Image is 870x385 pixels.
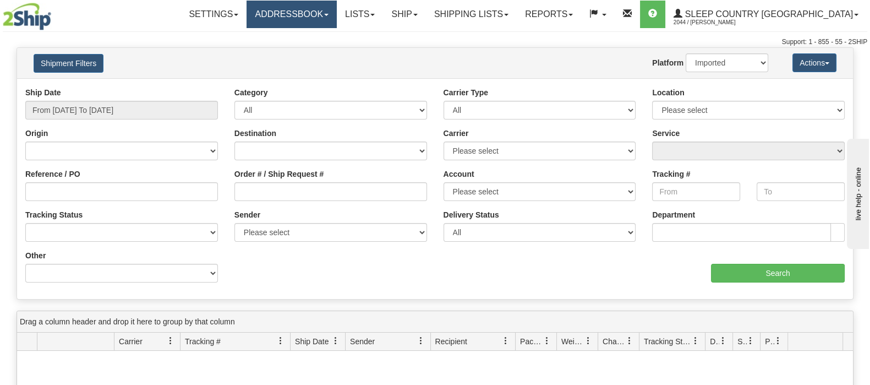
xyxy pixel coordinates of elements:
[25,128,48,139] label: Origin
[652,209,695,220] label: Department
[741,332,760,350] a: Shipment Issues filter column settings
[119,336,143,347] span: Carrier
[496,332,515,350] a: Recipient filter column settings
[538,332,556,350] a: Packages filter column settings
[644,336,692,347] span: Tracking Status
[337,1,383,28] a: Lists
[561,336,584,347] span: Weight
[711,264,845,283] input: Search
[185,336,221,347] span: Tracking #
[674,17,756,28] span: 2044 / [PERSON_NAME]
[444,128,469,139] label: Carrier
[234,209,260,220] label: Sender
[444,209,499,220] label: Delivery Status
[792,53,836,72] button: Actions
[603,336,626,347] span: Charge
[444,169,474,180] label: Account
[765,336,774,347] span: Pickup Status
[710,336,719,347] span: Delivery Status
[714,332,732,350] a: Delivery Status filter column settings
[682,9,853,19] span: Sleep Country [GEOGRAPHIC_DATA]
[234,128,276,139] label: Destination
[652,128,680,139] label: Service
[652,87,684,98] label: Location
[34,54,103,73] button: Shipment Filters
[412,332,430,350] a: Sender filter column settings
[757,182,845,201] input: To
[383,1,425,28] a: Ship
[665,1,867,28] a: Sleep Country [GEOGRAPHIC_DATA] 2044 / [PERSON_NAME]
[520,336,543,347] span: Packages
[326,332,345,350] a: Ship Date filter column settings
[737,336,747,347] span: Shipment Issues
[3,37,867,47] div: Support: 1 - 855 - 55 - 2SHIP
[234,87,268,98] label: Category
[271,332,290,350] a: Tracking # filter column settings
[25,209,83,220] label: Tracking Status
[769,332,787,350] a: Pickup Status filter column settings
[444,87,488,98] label: Carrier Type
[17,311,853,333] div: grid grouping header
[426,1,517,28] a: Shipping lists
[3,3,51,30] img: logo2044.jpg
[435,336,467,347] span: Recipient
[350,336,375,347] span: Sender
[180,1,247,28] a: Settings
[161,332,180,350] a: Carrier filter column settings
[845,136,869,248] iframe: chat widget
[234,169,324,180] label: Order # / Ship Request #
[295,336,329,347] span: Ship Date
[579,332,598,350] a: Weight filter column settings
[517,1,581,28] a: Reports
[247,1,337,28] a: Addressbook
[652,169,690,180] label: Tracking #
[25,87,61,98] label: Ship Date
[652,182,740,201] input: From
[652,57,683,68] label: Platform
[620,332,639,350] a: Charge filter column settings
[25,169,80,180] label: Reference / PO
[686,332,705,350] a: Tracking Status filter column settings
[25,250,46,261] label: Other
[8,9,102,18] div: live help - online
